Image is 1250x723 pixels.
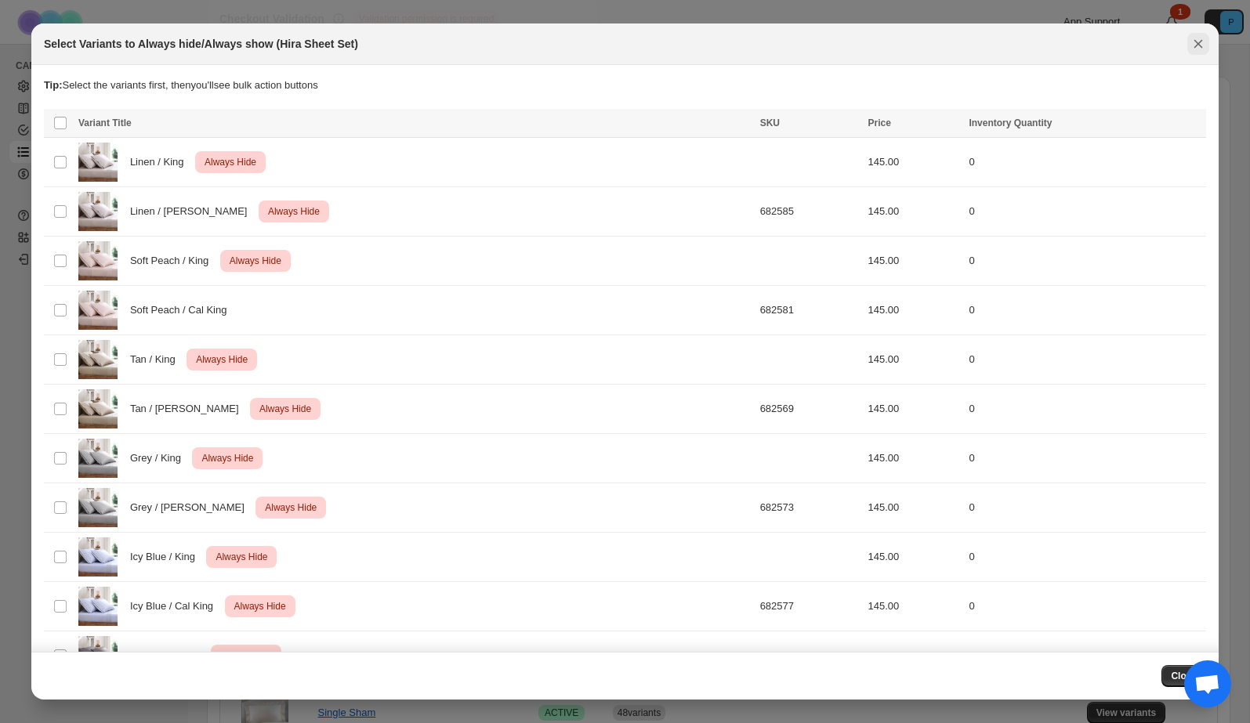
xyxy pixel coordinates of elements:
[1171,670,1197,682] span: Close
[964,138,1206,187] td: 0
[78,192,118,231] img: SheetSet-Side-Linen.jpg
[212,548,270,566] span: Always Hide
[964,187,1206,237] td: 0
[193,350,251,369] span: Always Hide
[78,143,118,182] img: SheetSet-Side-Linen.jpg
[1161,665,1206,687] button: Close
[964,237,1206,286] td: 0
[868,117,891,128] span: Price
[198,449,256,468] span: Always Hide
[78,587,118,626] img: SheetSet-Side-IcyBlue.jpg
[864,434,965,483] td: 145.00
[44,78,1206,93] p: Select the variants first, then you'll see bulk action buttons
[78,117,132,128] span: Variant Title
[130,549,204,565] span: Icy Blue / King
[755,582,864,631] td: 682577
[78,241,118,280] img: SheetSet-Side-SoftPeach.jpg
[78,340,118,379] img: SheetSet-Side-Tan.jpg
[864,483,965,533] td: 145.00
[864,582,965,631] td: 145.00
[864,237,965,286] td: 145.00
[78,439,118,478] img: SheetSet-Side-Grey.jpg
[226,251,284,270] span: Always Hide
[864,138,965,187] td: 145.00
[78,389,118,428] img: SheetSet-Side-Tan.jpg
[130,302,235,318] span: Soft Peach / Cal King
[262,498,320,517] span: Always Hide
[964,385,1206,434] td: 0
[130,598,222,614] span: Icy Blue / Cal King
[864,385,965,434] td: 145.00
[755,187,864,237] td: 682585
[964,335,1206,385] td: 0
[217,646,275,665] span: Always Hide
[256,399,314,418] span: Always Hide
[130,204,255,219] span: Linen / [PERSON_NAME]
[1184,660,1231,707] div: Open chat
[760,117,780,128] span: SKU
[78,537,118,577] img: SheetSet-Side-IcyBlue.jpg
[964,286,1206,335] td: 0
[44,36,358,52] h2: Select Variants to Always hide/Always show (Hira Sheet Set)
[130,154,193,170] span: Linen / King
[964,483,1206,533] td: 0
[201,153,259,172] span: Always Hide
[864,187,965,237] td: 145.00
[964,434,1206,483] td: 0
[964,533,1206,582] td: 0
[78,488,118,527] img: SheetSet-Side-Grey.jpg
[864,286,965,335] td: 145.00
[964,582,1206,631] td: 0
[130,500,253,515] span: Grey / [PERSON_NAME]
[964,631,1206,681] td: 0
[755,483,864,533] td: 682573
[78,636,118,675] img: SheetSet-Side-Charcoal.jpg
[130,648,208,663] span: Charcoal / King
[1187,33,1209,55] button: Close
[231,597,289,616] span: Always Hide
[969,117,1052,128] span: Inventory Quantity
[864,533,965,582] td: 145.00
[755,385,864,434] td: 682569
[864,631,965,681] td: 145.00
[130,352,184,367] span: Tan / King
[130,401,248,417] span: Tan / [PERSON_NAME]
[265,202,323,221] span: Always Hide
[130,253,217,269] span: Soft Peach / King
[755,286,864,335] td: 682581
[78,291,118,330] img: SheetSet-Side-SoftPeach.jpg
[130,450,190,466] span: Grey / King
[44,79,63,91] strong: Tip:
[864,335,965,385] td: 145.00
